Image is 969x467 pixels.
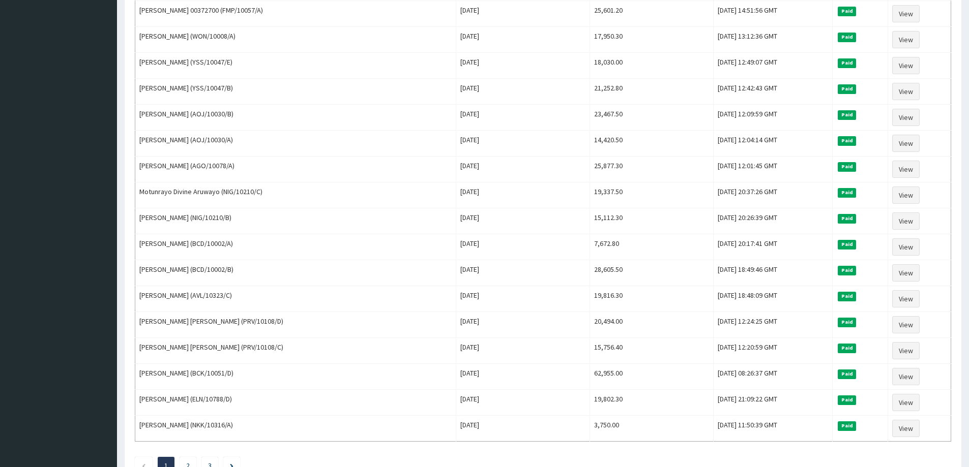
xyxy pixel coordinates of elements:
[135,364,456,390] td: [PERSON_NAME] (BCK/10051/D)
[713,1,832,27] td: [DATE] 14:51:56 GMT
[590,286,713,312] td: 19,816.30
[713,157,832,182] td: [DATE] 12:01:45 GMT
[838,110,856,119] span: Paid
[713,182,832,208] td: [DATE] 20:37:26 GMT
[590,364,713,390] td: 62,955.00
[135,208,456,234] td: [PERSON_NAME] (NIG/10210/B)
[838,188,856,197] span: Paid
[838,344,856,353] span: Paid
[456,338,590,364] td: [DATE]
[838,292,856,301] span: Paid
[590,416,713,442] td: 3,750.00
[590,260,713,286] td: 28,605.50
[456,208,590,234] td: [DATE]
[590,312,713,338] td: 20,494.00
[456,182,590,208] td: [DATE]
[838,84,856,94] span: Paid
[590,338,713,364] td: 15,756.40
[892,57,920,74] a: View
[713,105,832,131] td: [DATE] 12:09:59 GMT
[590,157,713,182] td: 25,877.30
[135,338,456,364] td: [PERSON_NAME] [PERSON_NAME] (PRV/10108/C)
[456,131,590,157] td: [DATE]
[456,312,590,338] td: [DATE]
[713,131,832,157] td: [DATE] 12:04:14 GMT
[456,234,590,260] td: [DATE]
[135,234,456,260] td: [PERSON_NAME] (BCD/10002/A)
[135,53,456,79] td: [PERSON_NAME] (YSS/10047/E)
[135,416,456,442] td: [PERSON_NAME] (NKK/10316/A)
[713,390,832,416] td: [DATE] 21:09:22 GMT
[590,105,713,131] td: 23,467.50
[590,131,713,157] td: 14,420.50
[892,83,920,100] a: View
[135,390,456,416] td: [PERSON_NAME] (ELN/10788/D)
[456,286,590,312] td: [DATE]
[135,105,456,131] td: [PERSON_NAME] (AOJ/10030/B)
[456,364,590,390] td: [DATE]
[892,394,920,411] a: View
[456,416,590,442] td: [DATE]
[713,234,832,260] td: [DATE] 20:17:41 GMT
[590,53,713,79] td: 18,030.00
[456,390,590,416] td: [DATE]
[892,109,920,126] a: View
[590,182,713,208] td: 19,337.50
[892,5,920,22] a: View
[713,79,832,105] td: [DATE] 12:42:43 GMT
[135,79,456,105] td: [PERSON_NAME] (YSS/10047/B)
[456,79,590,105] td: [DATE]
[135,1,456,27] td: [PERSON_NAME] 00372700 (FMP/10057/A)
[892,186,920,204] a: View
[713,260,832,286] td: [DATE] 18:49:46 GMT
[590,234,713,260] td: 7,672.80
[135,157,456,182] td: [PERSON_NAME] (AGO/10078/A)
[892,212,920,230] a: View
[713,208,832,234] td: [DATE] 20:26:39 GMT
[456,105,590,131] td: [DATE]
[892,264,920,282] a: View
[590,79,713,105] td: 21,252.80
[135,260,456,286] td: [PERSON_NAME] (BCD/10002/B)
[713,286,832,312] td: [DATE] 18:48:09 GMT
[590,27,713,53] td: 17,950.30
[838,33,856,42] span: Paid
[892,161,920,178] a: View
[135,131,456,157] td: [PERSON_NAME] (AOJ/10030/A)
[590,390,713,416] td: 19,802.30
[892,368,920,385] a: View
[590,1,713,27] td: 25,601.20
[456,27,590,53] td: [DATE]
[135,27,456,53] td: [PERSON_NAME] (WON/10008/A)
[892,290,920,307] a: View
[135,182,456,208] td: Motunrayo Divine Aruwayo (NIG/10210/C)
[713,312,832,338] td: [DATE] 12:24:25 GMT
[838,421,856,430] span: Paid
[892,135,920,152] a: View
[892,316,920,333] a: View
[135,286,456,312] td: [PERSON_NAME] (AVL/10323/C)
[838,214,856,223] span: Paid
[135,312,456,338] td: [PERSON_NAME] [PERSON_NAME] (PRV/10108/D)
[838,266,856,275] span: Paid
[713,416,832,442] td: [DATE] 11:50:39 GMT
[456,53,590,79] td: [DATE]
[456,1,590,27] td: [DATE]
[838,395,856,404] span: Paid
[713,27,832,53] td: [DATE] 13:12:36 GMT
[713,338,832,364] td: [DATE] 12:20:59 GMT
[838,7,856,16] span: Paid
[713,53,832,79] td: [DATE] 12:49:07 GMT
[892,420,920,437] a: View
[713,364,832,390] td: [DATE] 08:26:37 GMT
[892,31,920,48] a: View
[456,157,590,182] td: [DATE]
[892,342,920,359] a: View
[590,208,713,234] td: 15,112.30
[838,318,856,327] span: Paid
[838,369,856,379] span: Paid
[838,162,856,171] span: Paid
[838,136,856,145] span: Paid
[838,240,856,249] span: Paid
[838,58,856,68] span: Paid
